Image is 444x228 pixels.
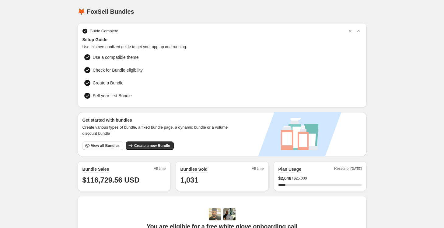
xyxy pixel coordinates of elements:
span: Create a new Bundle [134,143,170,148]
h1: 1,031 [180,175,264,185]
span: Use a compatible theme [93,54,139,60]
span: All time [252,166,264,173]
span: Create various types of bundle, a fixed bundle page, a dynamic bundle or a volume discount bundle [82,124,234,137]
img: Prakhar [223,208,236,220]
span: Use this personalized guide to get your app up and running. [82,44,362,50]
h1: 🦊 FoxSell Bundles [78,8,134,15]
h1: $116,729.56 USD [82,175,166,185]
h2: Bundles Sold [180,166,208,172]
span: Sell your first Bundle [93,93,132,99]
span: Create a Bundle [93,80,124,86]
h2: Bundle Sales [82,166,109,172]
h3: Get started with bundles [82,117,234,123]
span: $ 2,048 [278,175,292,181]
span: Guide Complete [90,28,118,34]
span: $25,000 [294,176,307,181]
button: View all Bundles [82,141,123,150]
div: / [278,175,362,181]
span: View all Bundles [91,143,120,148]
img: Adi [209,208,221,220]
span: All time [154,166,166,173]
button: Create a new Bundle [126,141,174,150]
h2: Plan Usage [278,166,301,172]
span: Check for Bundle eligibility [93,67,143,73]
span: [DATE] [351,167,362,170]
span: Resets on [334,166,362,173]
span: Setup Guide [82,37,362,43]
